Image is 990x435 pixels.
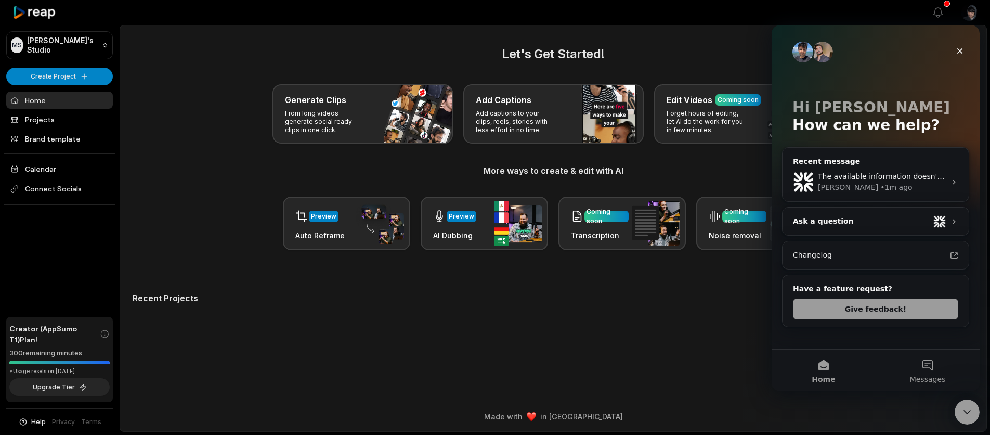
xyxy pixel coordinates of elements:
[285,94,346,106] h3: Generate Clips
[571,230,629,241] h3: Transcription
[449,212,474,221] div: Preview
[587,207,627,226] div: Coming soon
[6,180,113,198] span: Connect Socials
[52,417,75,427] a: Privacy
[18,417,46,427] button: Help
[6,92,113,109] a: Home
[9,367,110,375] div: *Usage resets on [DATE]
[724,207,764,226] div: Coming soon
[9,378,110,396] button: Upgrade Tier
[311,212,336,221] div: Preview
[133,164,974,177] h3: More ways to create & edit with AI
[295,230,345,241] h3: Auto Reframe
[718,95,759,105] div: Coming soon
[356,203,404,244] img: auto_reframe.png
[6,111,113,128] a: Projects
[81,417,101,427] a: Terms
[6,68,113,85] button: Create Project
[770,206,817,241] img: noise_removal.png
[527,412,536,421] img: heart emoji
[285,109,366,134] p: From long videos generate social ready clips in one click.
[772,25,980,391] iframe: Intercom live chat
[433,230,476,241] h3: AI Dubbing
[31,417,46,427] span: Help
[632,201,680,246] img: transcription.png
[476,109,556,134] p: Add captions to your clips, reels, stories with less effort in no time.
[955,400,980,425] iframe: Intercom live chat
[9,348,110,359] div: 300 remaining minutes
[27,36,98,55] p: [PERSON_NAME]'s Studio
[667,94,712,106] h3: Edit Videos
[133,293,198,303] h2: Recent Projects
[6,130,113,147] a: Brand template
[11,37,23,53] div: MS
[476,94,531,106] h3: Add Captions
[129,411,977,422] div: Made with in [GEOGRAPHIC_DATA]
[6,160,113,177] a: Calendar
[9,323,100,345] span: Creator (AppSumo T1) Plan!
[667,109,747,134] p: Forget hours of editing, let AI do the work for you in few minutes.
[494,201,542,246] img: ai_dubbing.png
[133,45,974,63] h2: Let's Get Started!
[709,230,766,241] h3: Noise removal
